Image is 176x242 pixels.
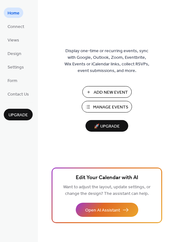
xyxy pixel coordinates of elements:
[85,207,120,214] span: Open AI Assistant
[4,48,25,58] a: Design
[93,104,128,111] span: Manage Events
[4,109,33,120] button: Upgrade
[76,173,138,182] span: Edit Your Calendar with AI
[4,62,28,72] a: Settings
[64,48,149,74] span: Display one-time or recurring events, sync with Google, Outlook, Zoom, Eventbrite, Wix Events or ...
[63,183,151,198] span: Want to adjust the layout, update settings, or change the design? The assistant can help.
[8,51,21,57] span: Design
[8,78,17,84] span: Form
[94,89,128,96] span: Add New Event
[82,86,132,98] button: Add New Event
[4,89,33,99] a: Contact Us
[8,64,24,71] span: Settings
[8,37,19,44] span: Views
[8,112,28,118] span: Upgrade
[82,101,132,113] button: Manage Events
[8,10,19,17] span: Home
[8,24,24,30] span: Connect
[76,203,138,217] button: Open AI Assistant
[4,21,28,31] a: Connect
[4,8,23,18] a: Home
[4,35,23,45] a: Views
[89,122,124,131] span: 🚀 Upgrade
[4,75,21,85] a: Form
[8,91,29,98] span: Contact Us
[85,120,128,132] button: 🚀 Upgrade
